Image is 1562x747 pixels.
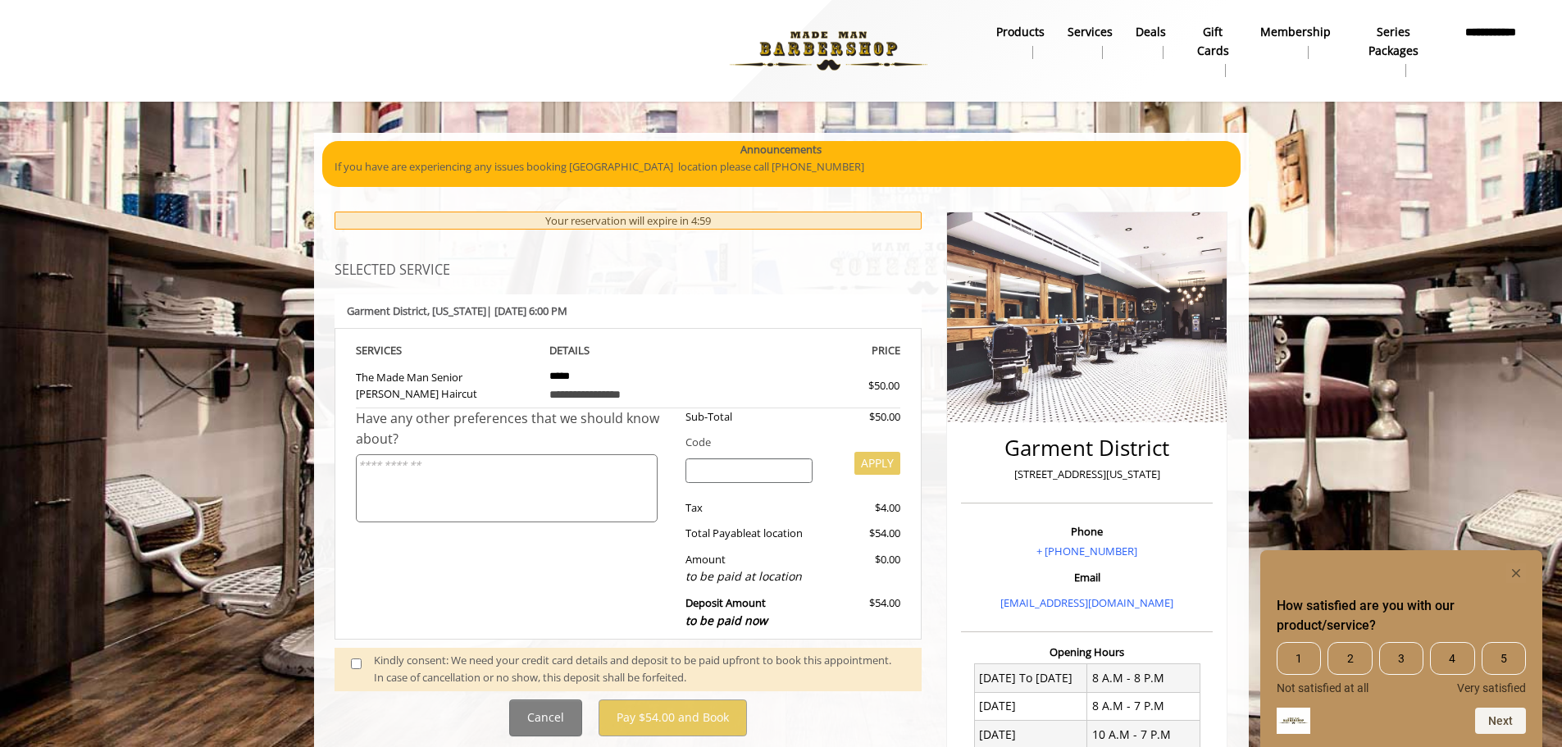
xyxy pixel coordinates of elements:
[1260,23,1331,41] b: Membership
[1430,642,1474,675] span: 4
[673,434,900,451] div: Code
[751,526,803,540] span: at location
[825,499,900,517] div: $4.00
[537,341,719,360] th: DETAILS
[740,141,822,158] b: Announcements
[427,303,486,318] span: , [US_STATE]
[1342,20,1443,81] a: Series packagesSeries packages
[1277,596,1526,635] h2: How satisfied are you with our product/service? Select an option from 1 to 5, with 1 being Not sa...
[1475,708,1526,734] button: Next question
[1087,664,1200,692] td: 8 A.M - 8 P.M
[825,551,900,586] div: $0.00
[1506,563,1526,583] button: Hide survey
[974,664,1087,692] td: [DATE] To [DATE]
[1277,563,1526,734] div: How satisfied are you with our product/service? Select an option from 1 to 5, with 1 being Not sa...
[825,525,900,542] div: $54.00
[1482,642,1526,675] span: 5
[1277,642,1526,695] div: How satisfied are you with our product/service? Select an option from 1 to 5, with 1 being Not sa...
[996,23,1045,41] b: products
[1379,642,1423,675] span: 3
[961,646,1213,658] h3: Opening Hours
[685,567,813,585] div: to be paid at location
[1249,20,1342,63] a: MembershipMembership
[374,652,905,686] div: Kindly consent: We need your credit card details and deposit to be paid upfront to book this appo...
[719,341,901,360] th: PRICE
[335,158,1228,175] p: If you have are experiencing any issues booking [GEOGRAPHIC_DATA] location please call [PHONE_NUM...
[347,303,567,318] b: Garment District | [DATE] 6:00 PM
[1124,20,1177,63] a: DealsDeals
[965,572,1209,583] h3: Email
[685,613,767,628] span: to be paid now
[965,466,1209,483] p: [STREET_ADDRESS][US_STATE]
[356,408,674,450] div: Have any other preferences that we should know about?
[673,408,825,426] div: Sub-Total
[673,499,825,517] div: Tax
[1087,692,1200,720] td: 8 A.M - 7 P.M
[825,594,900,630] div: $54.00
[974,692,1087,720] td: [DATE]
[1036,544,1137,558] a: + [PHONE_NUMBER]
[965,436,1209,460] h2: Garment District
[356,341,538,360] th: SERVICE
[1177,20,1250,81] a: Gift cardsgift cards
[335,263,922,278] h3: SELECTED SERVICE
[599,699,747,736] button: Pay $54.00 and Book
[396,343,402,358] span: S
[716,6,941,96] img: Made Man Barbershop logo
[1327,642,1372,675] span: 2
[685,595,767,628] b: Deposit Amount
[1457,681,1526,695] span: Very satisfied
[1354,23,1432,60] b: Series packages
[1277,681,1368,695] span: Not satisfied at all
[965,526,1209,537] h3: Phone
[825,408,900,426] div: $50.00
[854,452,900,475] button: APPLY
[673,551,825,586] div: Amount
[985,20,1056,63] a: Productsproducts
[509,699,582,736] button: Cancel
[1068,23,1113,41] b: Services
[356,360,538,408] td: The Made Man Senior [PERSON_NAME] Haircut
[1056,20,1124,63] a: ServicesServices
[1189,23,1238,60] b: gift cards
[1277,642,1321,675] span: 1
[1136,23,1166,41] b: Deals
[1000,595,1173,610] a: [EMAIL_ADDRESS][DOMAIN_NAME]
[335,212,922,230] div: Your reservation will expire in 4:59
[809,377,899,394] div: $50.00
[673,525,825,542] div: Total Payable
